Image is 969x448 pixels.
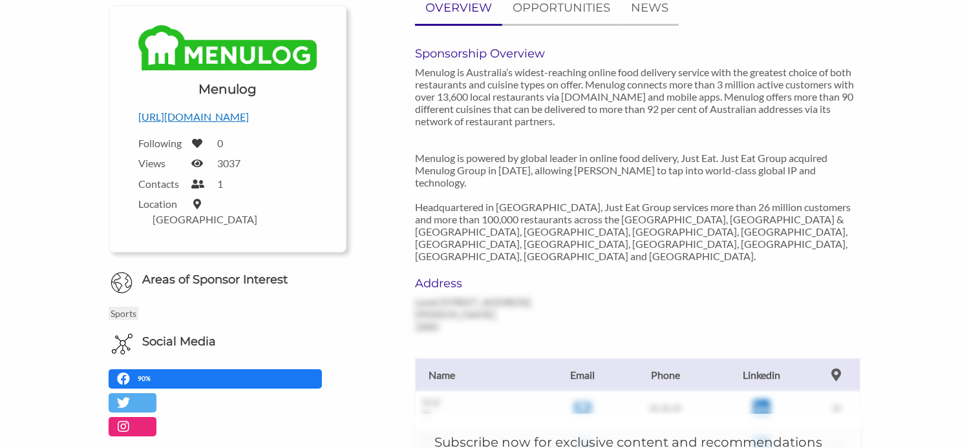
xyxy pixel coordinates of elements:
p: [URL][DOMAIN_NAME] [138,108,316,125]
th: Linkedin [710,358,813,391]
h6: Sponsorship Overview [415,46,860,61]
h6: Address [415,276,550,290]
label: Contacts [138,178,184,190]
h6: Social Media [142,334,216,350]
label: [GEOGRAPHIC_DATA] [153,213,257,225]
p: Menulog is Australia’s widest-reaching online food delivery service with the greatest choice of b... [415,66,860,262]
th: Name [416,358,545,391]
label: Following [138,137,184,149]
label: 1 [217,178,223,190]
img: Logo [138,25,316,71]
p: 90% [138,372,154,385]
label: 0 [217,137,223,149]
p: Sports [109,307,138,320]
img: Social Media Icon [112,334,133,354]
label: 3037 [217,157,240,169]
label: Views [138,157,184,169]
img: Globe Icon [111,272,133,294]
label: Location [138,198,184,210]
th: Email [545,358,621,391]
h1: Menulog [198,80,257,98]
th: Phone [621,358,710,391]
h6: Areas of Sponsor Interest [99,272,356,288]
